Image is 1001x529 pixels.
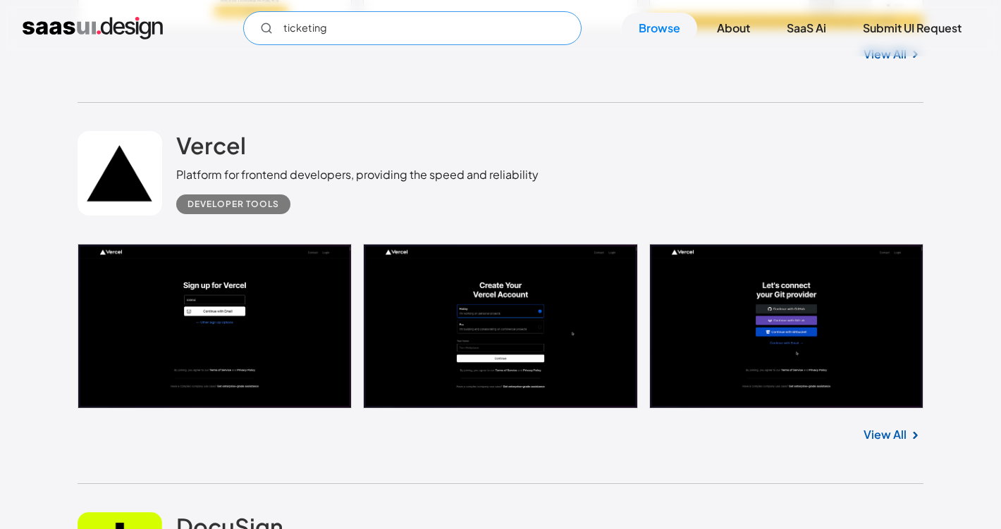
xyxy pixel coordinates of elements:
div: Platform for frontend developers, providing the speed and reliability [176,166,539,183]
a: Browse [622,13,697,44]
a: About [700,13,767,44]
a: SaaS Ai [770,13,843,44]
h2: Vercel [176,131,246,159]
div: Developer tools [188,196,279,213]
a: Submit UI Request [846,13,978,44]
input: Search UI designs you're looking for... [243,11,582,45]
a: View All [864,426,907,443]
a: home [23,17,163,39]
a: Vercel [176,131,246,166]
form: Email Form [243,11,582,45]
